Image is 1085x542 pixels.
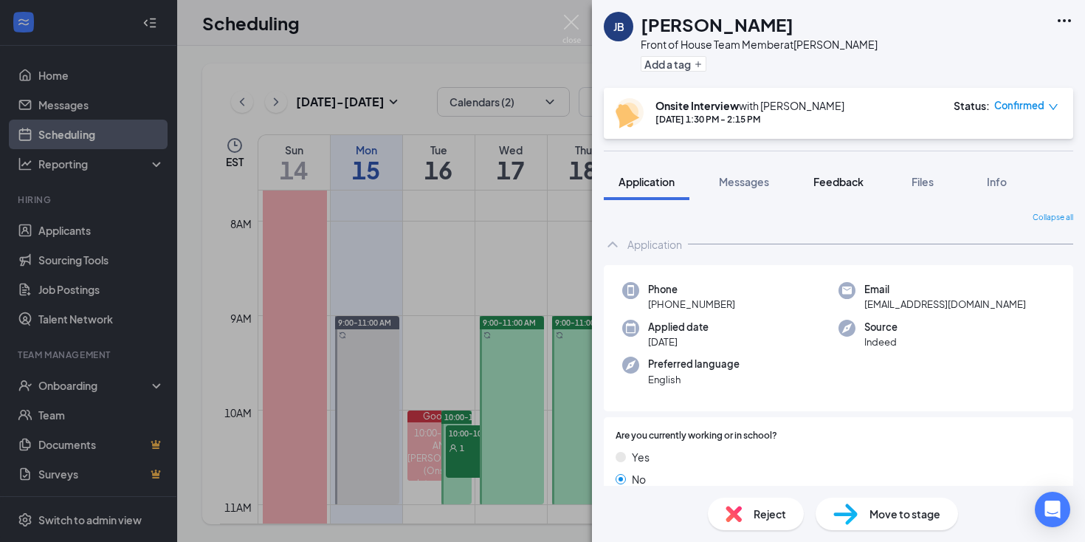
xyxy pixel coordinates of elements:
div: Status : [954,98,990,113]
span: Source [864,320,898,335]
span: Email [864,282,1026,297]
span: Phone [648,282,735,297]
h1: [PERSON_NAME] [641,12,793,37]
div: Application [627,237,682,252]
div: Front of House Team Member at [PERSON_NAME] [641,37,878,52]
svg: ChevronUp [604,236,621,253]
span: Feedback [813,175,864,188]
span: [PHONE_NUMBER] [648,297,735,312]
span: [EMAIL_ADDRESS][DOMAIN_NAME] [864,297,1026,312]
span: down [1048,102,1058,112]
div: Open Intercom Messenger [1035,492,1070,527]
div: JB [613,19,624,34]
span: Info [987,175,1007,188]
div: with [PERSON_NAME] [655,98,844,113]
span: Application [619,175,675,188]
span: Move to stage [869,506,940,522]
span: Indeed [864,335,898,349]
span: Confirmed [994,98,1044,113]
button: PlusAdd a tag [641,56,706,72]
div: [DATE] 1:30 PM - 2:15 PM [655,113,844,126]
b: Onsite Interview [655,99,739,112]
span: English [648,372,740,387]
span: No [632,471,646,487]
span: Messages [719,175,769,188]
span: [DATE] [648,335,709,349]
span: Reject [754,506,786,522]
span: Collapse all [1033,212,1073,224]
span: Files [912,175,934,188]
svg: Ellipses [1055,12,1073,30]
span: Are you currently working or in school? [616,429,777,443]
span: Yes [632,449,650,465]
span: Applied date [648,320,709,335]
span: Preferred language [648,357,740,371]
svg: Plus [694,60,703,69]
